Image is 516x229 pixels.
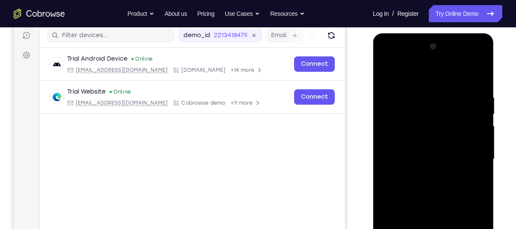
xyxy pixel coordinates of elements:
[398,5,419,22] a: Register
[26,45,331,78] div: Open device details
[33,5,80,19] h1: Connect
[168,97,212,103] span: Cobrowse demo
[26,78,331,111] div: Open device details
[53,64,154,70] div: Email
[53,97,154,103] div: Email
[118,55,120,57] div: New devices found.
[392,9,394,19] span: /
[62,97,154,103] span: web@example.com
[159,64,212,70] div: App
[159,97,212,103] div: App
[170,28,197,37] label: demo_id
[117,53,139,59] div: Online
[53,85,92,93] div: Trial Website
[127,5,154,22] button: Product
[197,5,214,22] a: Pricing
[429,5,502,22] a: Try Online Demo
[298,28,320,37] label: User ID
[53,52,114,60] div: Trial Android Device
[257,28,273,37] label: Email
[96,88,98,90] div: New devices found.
[225,5,260,22] button: Use Cases
[373,5,389,22] a: Log In
[168,64,212,70] span: Cobrowse.io
[14,9,65,19] a: Go to the home page
[217,97,239,103] span: +11 more
[311,26,324,39] button: Refresh
[95,85,118,92] div: Online
[62,64,154,70] span: android@example.com
[280,53,321,69] a: Connect
[165,5,187,22] a: About us
[217,64,241,70] span: +14 more
[48,28,156,37] input: Filter devices...
[280,86,321,102] a: Connect
[270,5,305,22] button: Resources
